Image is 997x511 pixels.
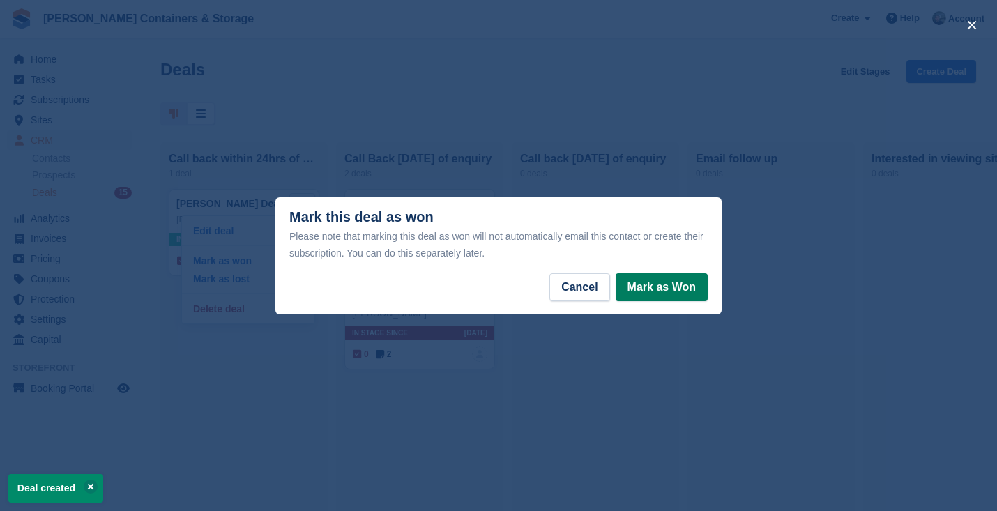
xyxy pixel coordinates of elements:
[289,228,708,261] div: Please note that marking this deal as won will not automatically email this contact or create the...
[549,273,609,301] button: Cancel
[961,14,983,36] button: close
[289,209,708,261] div: Mark this deal as won
[616,273,708,301] button: Mark as Won
[8,474,103,503] p: Deal created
